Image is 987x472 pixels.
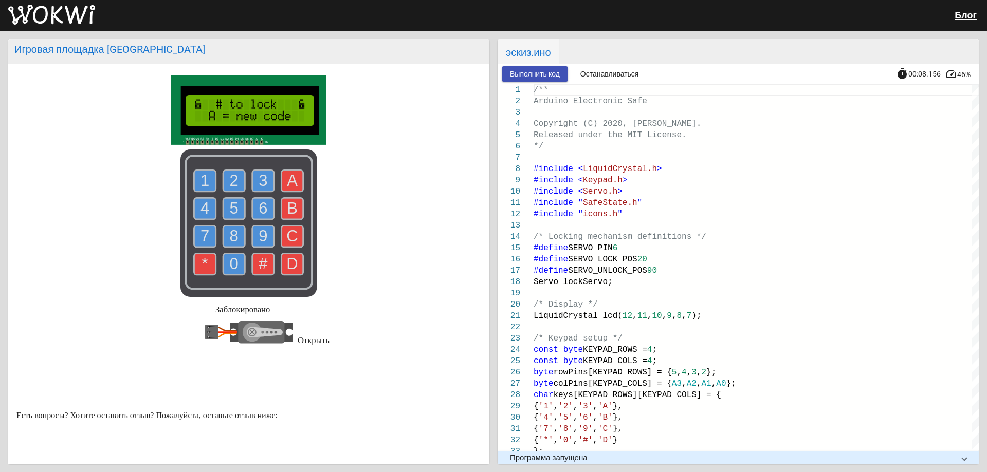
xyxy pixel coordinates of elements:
div: 17 [498,265,520,276]
div: 19 [498,288,520,299]
font: Открыть [298,335,330,345]
span: Servo.h [583,187,617,196]
span: , [711,379,717,388]
span: , [593,402,598,411]
span: '5' [558,413,573,422]
span: byte [534,368,553,377]
span: , [573,402,578,411]
span: /* Locking mechanism definitions */ [534,232,706,241]
div: 4 [498,118,520,129]
div: 32 [498,435,520,446]
span: A0 [716,379,726,388]
span: Released under the MIT License. [534,130,687,140]
font: Выполнить код [510,70,560,78]
font: Игровая площадка [GEOGRAPHIC_DATA] [14,43,205,55]
span: { [534,436,539,445]
span: SERVO_LOCK_POS [568,255,637,264]
span: ; [652,345,657,354]
span: #include [534,187,573,196]
span: #define [534,266,568,275]
span: /* Display */ [534,300,598,309]
span: , [682,311,687,320]
div: 20 [498,299,520,310]
span: Keypad.h [583,176,623,185]
span: 10 [652,311,662,320]
mat-expansion-panel-header: Программа запущена [498,451,979,464]
span: 8 [677,311,682,320]
span: ; [652,356,657,366]
div: 15 [498,242,520,254]
span: , [573,424,578,433]
div: 31 [498,423,520,435]
span: '8' [558,424,573,433]
div: 23 [498,333,520,344]
div: 3 [498,107,520,118]
span: byte [534,379,553,388]
span: '7' [539,424,554,433]
span: 'C' [598,424,613,433]
span: 3 [691,368,697,377]
span: '#' [578,436,593,445]
span: const [534,356,558,366]
span: A2 [687,379,697,388]
span: , [662,311,667,320]
span: /* Keypad setup */ [534,334,623,343]
span: #include [534,210,573,219]
div: 22 [498,322,520,333]
span: < [578,164,583,174]
textarea: Editor content;Press Alt+F1 for Accessibility Options. [534,84,534,85]
span: '1' [539,402,554,411]
span: 4 [647,345,652,354]
span: , [687,368,692,377]
div: 13 [498,220,520,231]
button: Останавливаться [572,66,647,82]
span: 90 [647,266,657,275]
div: 18 [498,276,520,288]
div: 7 [498,152,520,163]
div: 2 [498,96,520,107]
font: Заблокировано [215,305,270,314]
span: #define [534,255,568,264]
span: '9' [578,424,593,433]
div: 33 [498,446,520,457]
span: , [553,436,558,445]
span: 2 [702,368,707,377]
span: > [657,164,662,174]
span: colPins[KEYPAD_COLS] = { [553,379,671,388]
span: LiquidCrystal.h [583,164,657,174]
div: 9 [498,175,520,186]
span: { [534,402,539,411]
span: icons.h [583,210,617,219]
span: char [534,390,553,400]
span: LiquidCrystal lcd( [534,311,623,320]
font: Останавливаться [580,70,639,78]
span: , [697,368,702,377]
span: 4 [682,368,687,377]
span: }; [726,379,736,388]
div: 10 [498,186,520,197]
span: 9 [667,311,672,320]
span: }, [613,402,623,411]
a: Блог [955,10,977,21]
span: SERVO_UNLOCK_POS [568,266,647,275]
font: Программа запущена [510,453,588,462]
div: 25 [498,355,520,367]
span: , [672,311,677,320]
span: '6' [578,413,593,422]
span: , [647,311,652,320]
span: , [553,424,558,433]
span: #define [534,243,568,253]
span: const [534,345,558,354]
span: '2' [558,402,573,411]
span: 11 [637,311,647,320]
div: 30 [498,412,520,423]
div: 29 [498,401,520,412]
span: , [593,436,598,445]
span: } [613,436,618,445]
span: , [632,311,637,320]
div: 26 [498,367,520,378]
span: Servo lockServo; [534,277,613,287]
span: < [578,187,583,196]
span: }; [706,368,716,377]
div: 16 [498,254,520,265]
